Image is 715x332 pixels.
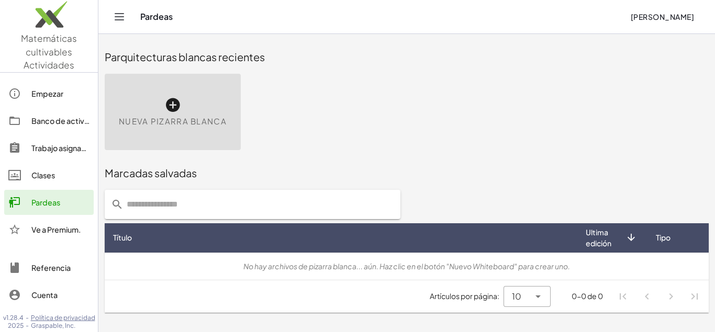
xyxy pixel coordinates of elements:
[3,314,24,322] span: v1.28.4
[630,12,694,21] span: [PERSON_NAME]
[4,163,94,188] a: Clases
[111,8,128,25] button: Navegación de conmutación
[21,32,77,71] span: Matemáticas cultivables Actividades
[31,322,95,330] span: Graspable, Inc.
[105,166,709,180] div: Marcadas salvadas
[31,261,90,274] div: Referencia
[4,190,94,215] a: Pardeas
[26,314,29,322] span: -
[31,223,90,236] div: Ve a Premium.
[31,196,90,209] div: Pardeas
[105,50,709,64] div: Parquitecturas blancas recientes
[611,284,707,308] nav: Navegación de la Paginación
[512,290,521,303] span: 10
[113,232,132,243] span: Título
[31,289,90,301] div: Cuenta
[31,115,90,127] div: Banco de actividades
[4,108,94,133] a: Banco de actividades
[4,81,94,106] a: Empezar
[656,232,671,243] span: Tipo
[119,116,227,128] span: Nueva pizarra blanca
[8,322,24,330] span: 2025
[31,314,95,322] a: Política de privacidad
[4,282,94,307] a: Cuenta
[4,255,94,280] a: Referencia
[26,322,29,330] span: -
[572,291,603,302] div: 0-0 de 0
[622,7,702,26] button: [PERSON_NAME]
[430,291,504,302] span: Artículos por página:
[4,135,94,161] a: Trabajo asignado
[31,87,90,100] div: Empezar
[586,227,625,249] span: Ultima edición
[31,169,90,181] div: Clases
[31,142,90,154] div: Trabajo asignado
[111,198,124,211] i: prepended action
[113,261,700,272] div: No hay archivos de pizarra blanca... aún. Haz clic en el botón "Nuevo Whiteboard" para crear uno.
